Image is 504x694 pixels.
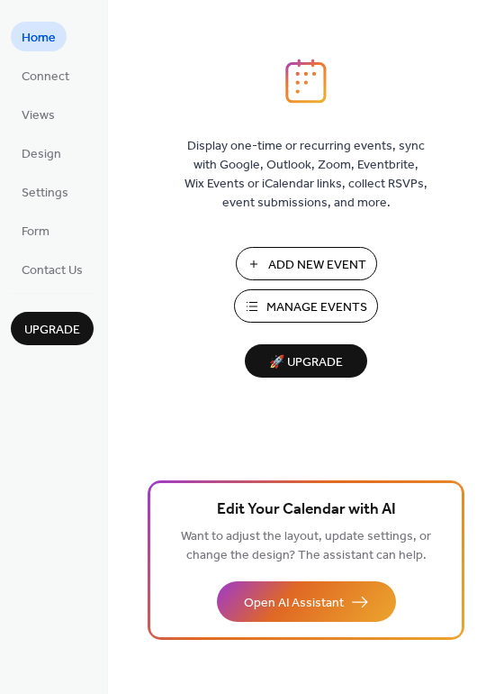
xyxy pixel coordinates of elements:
[256,351,356,375] span: 🚀 Upgrade
[11,99,66,129] a: Views
[11,215,60,245] a: Form
[184,137,427,213] span: Display one-time or recurring events, sync with Google, Outlook, Zoom, Eventbrite, Wix Events or ...
[11,177,79,206] a: Settings
[22,68,69,87] span: Connect
[236,247,377,280] button: Add New Event
[22,106,55,125] span: Views
[22,223,49,242] span: Form
[285,59,327,104] img: logo_icon.svg
[266,298,367,317] span: Manage Events
[181,525,431,568] span: Want to adjust the layout, update settings, or change the design? The assistant can help.
[11,312,94,345] button: Upgrade
[22,261,83,280] span: Contact Us
[11,22,67,51] a: Home
[268,256,366,275] span: Add New Event
[217,581,396,622] button: Open AI Assistant
[11,60,80,90] a: Connect
[11,138,72,168] a: Design
[22,145,61,164] span: Design
[11,254,94,284] a: Contact Us
[22,184,68,203] span: Settings
[217,498,396,523] span: Edit Your Calendar with AI
[245,344,367,378] button: 🚀 Upgrade
[24,321,80,340] span: Upgrade
[234,289,378,323] button: Manage Events
[244,594,344,613] span: Open AI Assistant
[22,29,56,48] span: Home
